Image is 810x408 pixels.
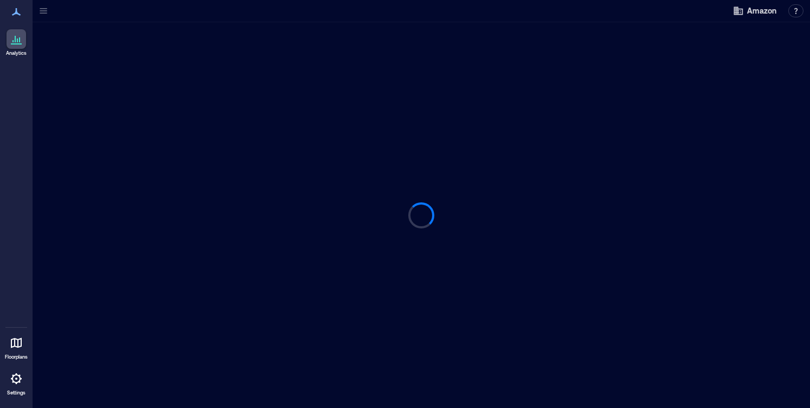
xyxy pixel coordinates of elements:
[2,330,31,364] a: Floorplans
[747,5,776,16] span: Amazon
[6,50,27,56] p: Analytics
[7,390,26,396] p: Settings
[5,354,28,360] p: Floorplans
[730,2,780,20] button: Amazon
[3,26,30,60] a: Analytics
[3,366,29,399] a: Settings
